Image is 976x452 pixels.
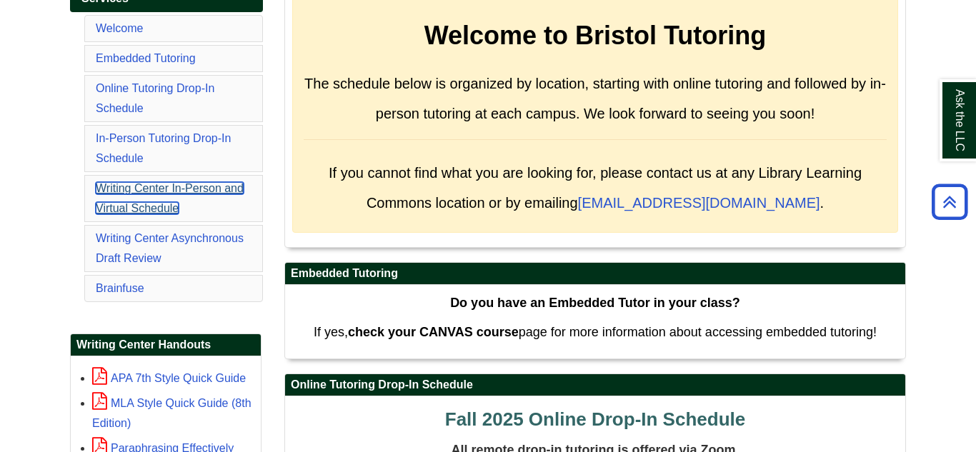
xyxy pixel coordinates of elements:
strong: Welcome to Bristol Tutoring [424,21,767,50]
strong: check your CANVAS course [348,325,519,339]
a: Welcome [96,22,143,34]
a: In-Person Tutoring Drop-In Schedule [96,132,231,164]
a: Writing Center Asynchronous Draft Review [96,232,244,264]
span: Fall 2025 Online Drop-In Schedule [445,408,745,430]
a: APA 7th Style Quick Guide [92,372,246,384]
a: Writing Center In-Person and Virtual Schedule [96,182,244,214]
a: [EMAIL_ADDRESS][DOMAIN_NAME] [578,195,820,211]
a: Back to Top [927,192,972,211]
h2: Writing Center Handouts [71,334,261,356]
a: MLA Style Quick Guide (8th Edition) [92,397,252,429]
strong: Do you have an Embedded Tutor in your class? [450,296,740,310]
a: Online Tutoring Drop-In Schedule [96,82,214,114]
span: The schedule below is organized by location, starting with online tutoring and followed by in-per... [304,76,886,121]
a: Brainfuse [96,282,144,294]
a: Embedded Tutoring [96,52,196,64]
h2: Online Tutoring Drop-In Schedule [285,374,905,396]
span: If yes, page for more information about accessing embedded tutoring! [314,325,877,339]
h2: Embedded Tutoring [285,263,905,285]
span: If you cannot find what you are looking for, please contact us at any Library Learning Commons lo... [329,165,862,211]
